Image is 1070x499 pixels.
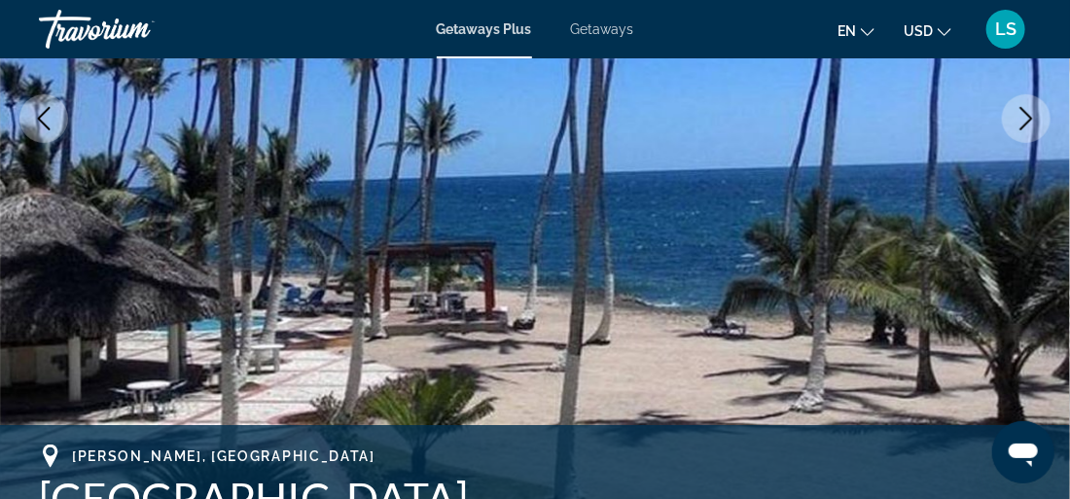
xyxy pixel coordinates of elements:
[19,94,68,143] button: Previous image
[72,448,375,464] span: [PERSON_NAME], [GEOGRAPHIC_DATA]
[904,17,951,45] button: Change currency
[571,21,634,37] a: Getaways
[904,23,933,39] span: USD
[981,9,1031,50] button: User Menu
[39,4,233,54] a: Travorium
[838,23,856,39] span: en
[1002,94,1051,143] button: Next image
[437,21,532,37] a: Getaways Plus
[995,19,1016,39] span: LS
[838,17,874,45] button: Change language
[992,421,1054,483] iframe: Button to launch messaging window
